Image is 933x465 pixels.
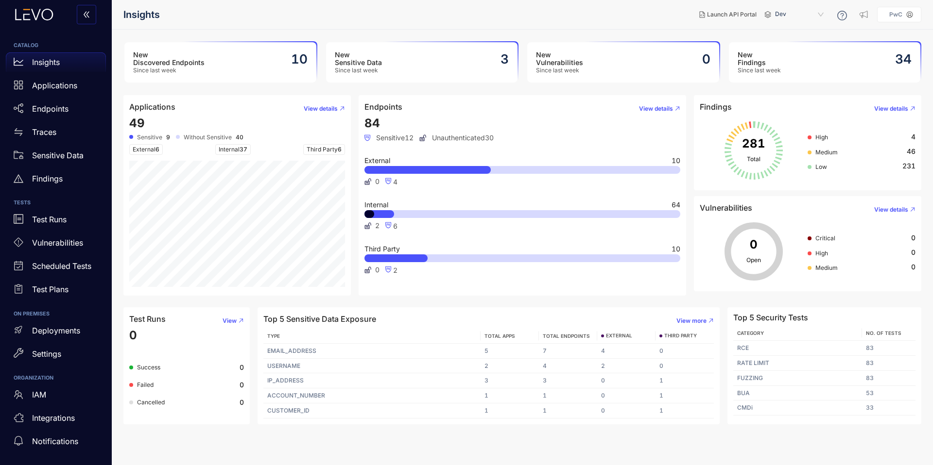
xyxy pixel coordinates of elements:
[481,373,539,388] td: 3
[240,146,247,153] span: 37
[733,313,808,322] h4: Top 5 Security Tests
[733,356,862,371] td: RATE LIMIT
[267,333,280,339] span: TYPE
[676,317,707,324] span: View more
[656,344,714,359] td: 0
[733,371,862,386] td: FUZZING
[862,386,916,401] td: 53
[631,101,680,116] button: View details
[733,400,862,415] td: CMDi
[815,163,827,170] span: Low
[6,210,106,233] a: Test Runs
[32,390,46,399] p: IAM
[597,403,656,418] td: 0
[6,280,106,303] a: Test Plans
[911,263,916,271] span: 0
[123,9,160,20] span: Insights
[862,371,916,386] td: 83
[32,349,61,358] p: Settings
[184,134,232,141] span: Without Sensitive
[393,222,397,230] span: 6
[6,52,106,76] a: Insights
[866,330,901,336] span: No. of Tests
[14,200,98,206] h6: TESTS
[240,399,244,406] b: 0
[669,313,714,329] button: View more
[14,375,98,381] h6: ORGANIZATION
[815,149,838,156] span: Medium
[364,116,380,130] span: 84
[862,356,916,371] td: 83
[14,127,23,137] span: swap
[539,373,597,388] td: 3
[6,122,106,146] a: Traces
[338,146,342,153] span: 6
[419,134,494,142] span: Unauthenticated 30
[6,169,106,192] a: Findings
[874,206,908,213] span: View details
[32,151,84,160] p: Sensitive Data
[32,262,91,270] p: Scheduled Tests
[263,403,481,418] td: CUSTOMER_ID
[481,359,539,374] td: 2
[656,388,714,403] td: 1
[166,134,170,141] b: 9
[536,67,583,74] span: Since last week
[866,101,916,116] button: View details
[129,328,137,342] span: 0
[672,201,680,208] span: 64
[597,373,656,388] td: 0
[866,202,916,217] button: View details
[335,67,382,74] span: Since last week
[129,315,166,323] h4: Test Runs
[32,414,75,422] p: Integrations
[691,7,764,22] button: Launch API Portal
[656,403,714,418] td: 1
[32,128,56,136] p: Traces
[672,246,680,252] span: 10
[733,386,862,401] td: BUA
[639,105,673,112] span: View details
[737,330,764,336] span: Category
[393,178,397,186] span: 4
[14,174,23,183] span: warning
[236,134,243,141] b: 40
[664,333,697,339] span: THIRD PARTY
[862,341,916,356] td: 83
[364,157,390,164] span: External
[597,388,656,403] td: 0
[375,266,380,274] span: 0
[133,67,205,74] span: Since last week
[481,388,539,403] td: 1
[6,233,106,257] a: Vulnerabilities
[815,249,828,257] span: High
[775,7,826,22] span: Dev
[32,326,80,335] p: Deployments
[240,381,244,389] b: 0
[137,381,154,388] span: Failed
[32,58,60,66] p: Insights
[672,157,680,164] span: 10
[32,81,77,90] p: Applications
[263,373,481,388] td: IP_ADDRESS
[6,344,106,367] a: Settings
[6,321,106,344] a: Deployments
[14,390,23,399] span: team
[129,144,163,155] span: External
[902,162,916,170] span: 231
[815,264,838,271] span: Medium
[539,359,597,374] td: 4
[215,144,251,155] span: Internal
[32,437,78,446] p: Notifications
[911,249,916,256] span: 0
[364,246,400,252] span: Third Party
[738,51,781,66] h3: New Findings
[481,344,539,359] td: 5
[874,105,908,112] span: View details
[32,285,69,294] p: Test Plans
[702,52,710,66] h2: 0
[291,52,308,66] h2: 10
[907,148,916,155] span: 46
[6,257,106,280] a: Scheduled Tests
[32,238,83,247] p: Vulnerabilities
